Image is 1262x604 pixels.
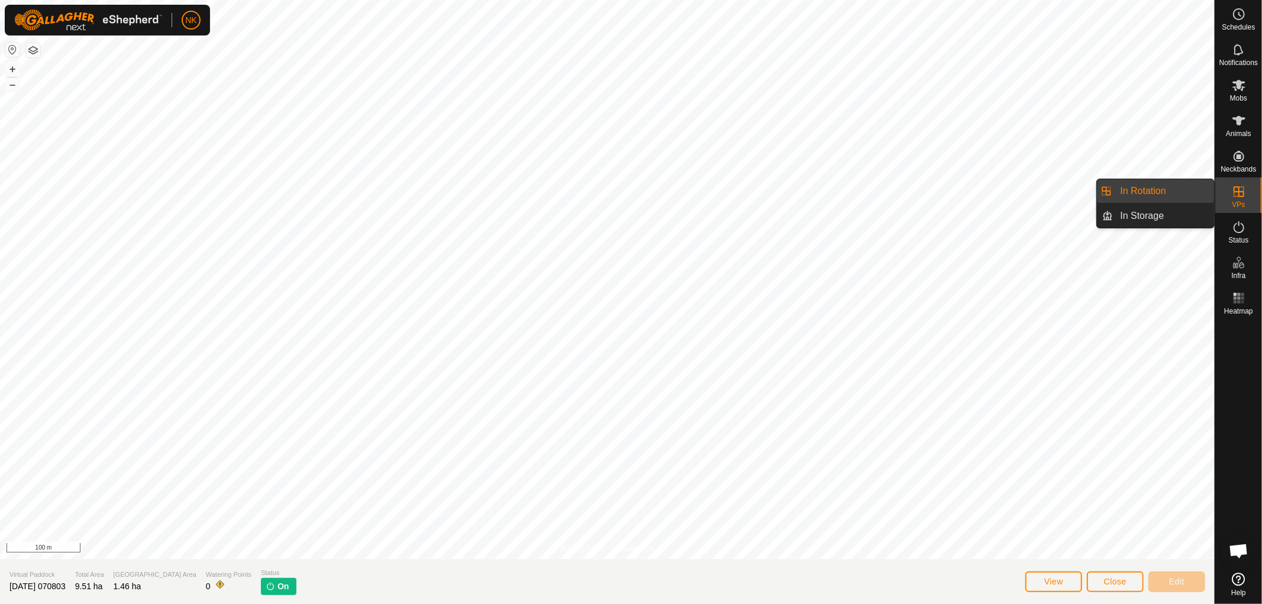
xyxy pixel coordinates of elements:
[1215,568,1262,601] a: Help
[75,582,103,591] span: 9.51 ha
[1228,237,1248,244] span: Status
[5,77,20,92] button: –
[266,582,275,591] img: turn-on
[185,14,196,27] span: NK
[1230,95,1247,102] span: Mobs
[1097,179,1214,203] li: In Rotation
[619,544,654,554] a: Contact Us
[5,62,20,76] button: +
[1025,571,1082,592] button: View
[114,582,141,591] span: 1.46 ha
[9,582,66,591] span: [DATE] 070803
[1121,209,1164,223] span: In Storage
[1044,577,1063,586] span: View
[1113,204,1215,228] a: In Storage
[1219,59,1258,66] span: Notifications
[1231,272,1245,279] span: Infra
[277,580,289,593] span: On
[206,582,211,591] span: 0
[5,43,20,57] button: Reset Map
[114,570,196,580] span: [GEOGRAPHIC_DATA] Area
[1097,204,1214,228] li: In Storage
[1104,577,1127,586] span: Close
[14,9,162,31] img: Gallagher Logo
[1221,533,1257,569] a: Open chat
[206,570,251,580] span: Watering Points
[1221,166,1256,173] span: Neckbands
[26,43,40,57] button: Map Layers
[1148,571,1205,592] button: Edit
[560,544,605,554] a: Privacy Policy
[9,570,66,580] span: Virtual Paddock
[1224,308,1253,315] span: Heatmap
[1232,201,1245,208] span: VPs
[1113,179,1215,203] a: In Rotation
[1169,577,1184,586] span: Edit
[1121,184,1166,198] span: In Rotation
[1226,130,1251,137] span: Animals
[1222,24,1255,31] span: Schedules
[75,570,104,580] span: Total Area
[261,568,296,578] span: Status
[1231,589,1246,596] span: Help
[1087,571,1144,592] button: Close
